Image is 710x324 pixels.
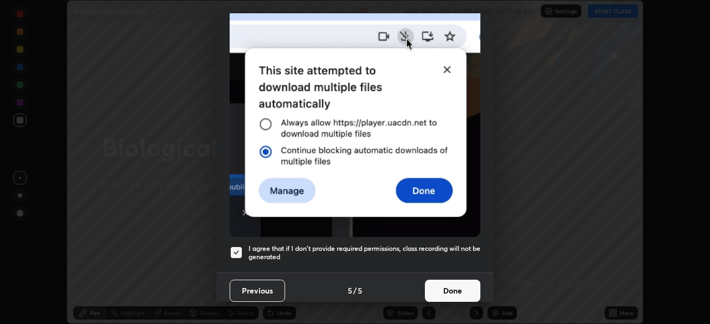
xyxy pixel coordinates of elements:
h4: 5 [348,285,352,296]
button: Done [425,280,480,302]
h4: 5 [358,285,362,296]
button: Previous [230,280,285,302]
h4: / [353,285,357,296]
h5: I agree that if I don't provide required permissions, class recording will not be generated [248,244,480,261]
